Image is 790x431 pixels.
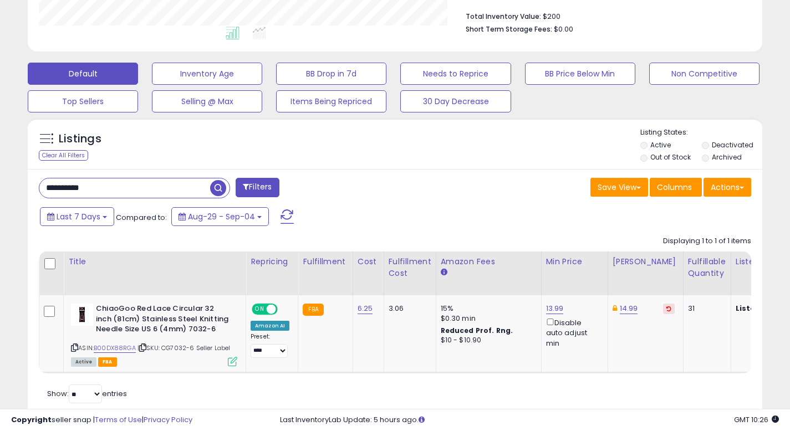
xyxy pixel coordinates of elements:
[40,207,114,226] button: Last 7 Days
[253,305,267,314] span: ON
[466,9,743,22] li: $200
[441,304,533,314] div: 15%
[71,304,237,365] div: ASIN:
[171,207,269,226] button: Aug-29 - Sep-04
[95,414,142,425] a: Terms of Use
[400,90,511,112] button: 30 Day Decrease
[39,150,88,161] div: Clear All Filters
[137,343,231,352] span: | SKU: CG7032-6 Seller Label
[663,236,751,247] div: Displaying 1 to 1 of 1 items
[251,256,293,268] div: Repricing
[71,304,93,326] img: 31alD6rFr6L._SL40_.jpg
[276,63,386,85] button: BB Drop in 7d
[650,152,691,162] label: Out of Stock
[649,63,760,85] button: Non Competitive
[144,414,192,425] a: Privacy Policy
[441,314,533,324] div: $0.30 min
[71,357,96,367] span: All listings currently available for purchase on Amazon
[441,268,447,278] small: Amazon Fees.
[613,256,679,268] div: [PERSON_NAME]
[466,12,541,21] b: Total Inventory Value:
[188,211,255,222] span: Aug-29 - Sep-04
[94,343,136,353] a: B00DX88RGA
[389,256,431,279] div: Fulfillment Cost
[303,304,323,316] small: FBA
[280,415,779,425] div: Last InventoryLab Update: 5 hours ago.
[546,303,564,314] a: 13.99
[57,211,100,222] span: Last 7 Days
[688,256,726,279] div: Fulfillable Quantity
[389,304,427,314] div: 3.06
[96,304,231,337] b: ChiaoGoo Red Lace Circular 32 inch (81cm) Stainless Steel Knitting Needle Size US 6 (4mm) 7032-6
[657,182,692,193] span: Columns
[276,305,294,314] span: OFF
[441,336,533,345] div: $10 - $10.90
[152,90,262,112] button: Selling @ Max
[640,127,762,138] p: Listing States:
[276,90,386,112] button: Items Being Repriced
[525,63,635,85] button: BB Price Below Min
[251,321,289,331] div: Amazon AI
[251,333,289,358] div: Preset:
[712,152,742,162] label: Archived
[98,357,117,367] span: FBA
[303,256,348,268] div: Fulfillment
[650,178,702,197] button: Columns
[734,414,779,425] span: 2025-09-12 10:26 GMT
[441,256,537,268] div: Amazon Fees
[11,414,52,425] strong: Copyright
[28,90,138,112] button: Top Sellers
[11,415,192,425] div: seller snap | |
[620,303,638,314] a: 14.99
[712,140,753,150] label: Deactivated
[554,24,573,34] span: $0.00
[116,212,167,223] span: Compared to:
[704,178,751,197] button: Actions
[358,303,373,314] a: 6.25
[736,303,786,314] b: Listed Price:
[59,131,101,147] h5: Listings
[650,140,671,150] label: Active
[47,388,127,399] span: Show: entries
[546,316,599,348] div: Disable auto adjust min
[358,256,379,268] div: Cost
[546,256,603,268] div: Min Price
[68,256,241,268] div: Title
[441,326,513,335] b: Reduced Prof. Rng.
[152,63,262,85] button: Inventory Age
[236,178,279,197] button: Filters
[400,63,511,85] button: Needs to Reprice
[466,24,552,34] b: Short Term Storage Fees:
[590,178,648,197] button: Save View
[28,63,138,85] button: Default
[688,304,722,314] div: 31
